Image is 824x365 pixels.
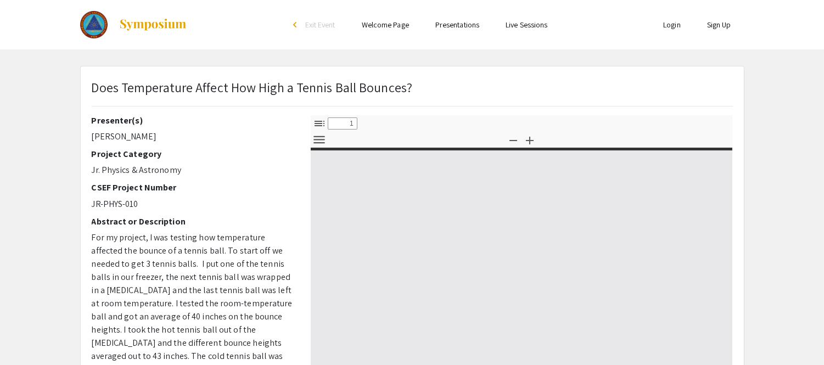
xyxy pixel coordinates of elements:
span: Exit Event [305,20,335,30]
div: arrow_back_ios [293,21,300,28]
a: Welcome Page [362,20,409,30]
h2: Project Category [92,149,294,159]
button: Toggle Sidebar [310,115,329,131]
img: Symposium by ForagerOne [119,18,187,31]
p: JR-PHYS-010 [92,198,294,211]
p: Jr. Physics & Astronomy [92,164,294,177]
button: Zoom In [520,132,539,148]
h2: CSEF Project Number [92,182,294,193]
h2: Presenter(s) [92,115,294,126]
input: Page [328,117,357,130]
a: Live Sessions [506,20,547,30]
p: Does Temperature Affect How High a Tennis Ball Bounces? [92,77,413,97]
h2: Abstract or Description [92,216,294,227]
a: Sign Up [707,20,731,30]
iframe: Chat [777,316,816,357]
p: [PERSON_NAME] [92,130,294,143]
img: The 2023 Colorado Science & Engineering Fair [80,11,108,38]
a: Presentations [435,20,479,30]
a: The 2023 Colorado Science & Engineering Fair [80,11,188,38]
button: Tools [310,132,329,148]
a: Login [663,20,681,30]
button: Zoom Out [504,132,523,148]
